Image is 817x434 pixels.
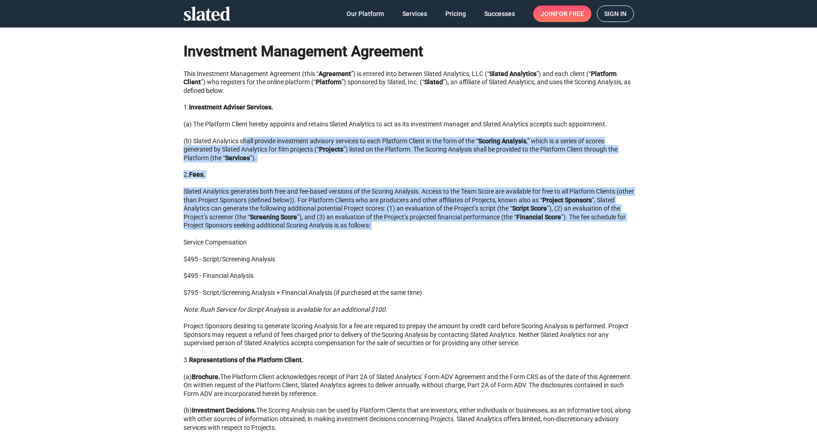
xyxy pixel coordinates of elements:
[184,33,634,61] h1: Investment Management Agreement
[533,5,591,22] a: Joinfor free
[189,356,303,363] strong: Representations of the Platform Client.
[489,70,536,77] strong: Slated Analytics
[184,70,634,95] p: This Investment Management Agreement (this “ ”) is entered into between Slated Analytics, LLC (“ ...
[542,196,592,204] strong: Project Sponsors
[184,103,634,112] p: 1.
[477,5,522,22] a: Successes
[339,5,391,22] a: Our Platform
[184,271,634,280] p: $495 - Financial Analysis
[184,373,634,398] p: (a) The Platform Client acknowledges receipt of Part 2A of Slated Analytics’ Form ADV Agreement a...
[604,6,627,22] span: Sign in
[192,373,220,380] strong: Brochure.
[184,120,634,129] p: (a) The Platform Client hereby appoints and retains Slated Analytics to act as its investment man...
[189,103,273,111] strong: Investment Adviser Services.
[555,5,584,22] span: for free
[225,154,250,162] strong: Services
[184,238,634,247] p: Service Compensation
[192,407,256,414] strong: Investment Decisions.
[184,187,634,230] p: Slated Analytics generates both free and fee-based versions of the Scoring Analysis. Access to th...
[184,322,634,347] p: Project Sponsors desiring to generate Scoring Analysis for a fee are required to prepay the amoun...
[346,5,384,22] span: Our Platform
[184,406,634,432] p: (b) The Scoring Analysis can be used by Platform Clients that are investors, either individuals o...
[438,5,473,22] a: Pricing
[597,5,634,22] a: Sign in
[319,70,351,77] strong: Agreement
[395,5,434,22] a: Services
[189,171,205,178] strong: Fees.
[184,306,387,313] i: Note: Rush Service for Script Analysis is available for an additional $100.
[541,5,584,22] span: Join
[316,78,341,86] strong: Platform
[402,5,427,22] span: Services
[512,205,547,212] strong: Script Score
[319,146,343,153] strong: Projects
[184,255,634,264] p: $495 - Script/Screening Analysis
[478,137,526,145] strong: Scoring Analysis
[184,137,634,163] p: (b) Slated Analytics shall provide investment advisory services to each Platform Client in the fo...
[250,213,297,221] strong: Screening Score
[424,78,443,86] strong: Slated
[184,356,634,364] p: 3.
[516,213,561,221] strong: Financial Score
[484,5,515,22] span: Successes
[445,5,466,22] span: Pricing
[184,288,634,297] p: $795 - Script/Screening Analysis + Financial Analysis (if purchased at the same time)
[184,170,634,179] p: 2.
